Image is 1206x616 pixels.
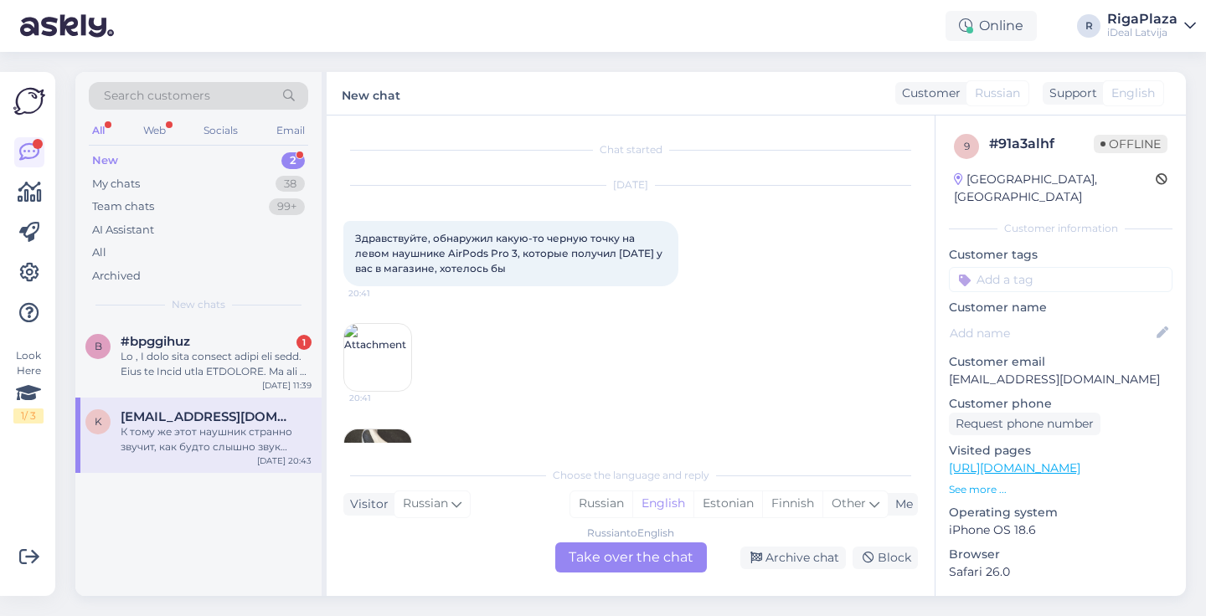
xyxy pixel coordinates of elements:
input: Add a tag [949,267,1172,292]
div: Archived [92,268,141,285]
p: [EMAIL_ADDRESS][DOMAIN_NAME] [949,371,1172,388]
p: Customer phone [949,395,1172,413]
span: Offline [1094,135,1167,153]
p: iPhone OS 18.6 [949,521,1172,539]
div: iDeal Latvija [1107,26,1178,39]
div: Request phone number [949,413,1100,435]
span: 9 [964,140,970,152]
div: R [1077,14,1100,38]
p: Visited pages [949,442,1172,459]
div: # 91a3alhf [989,134,1094,154]
div: Customer information [949,221,1172,236]
div: New [92,152,118,169]
div: My chats [92,176,140,192]
p: See more ... [949,482,1172,497]
span: 20:41 [348,287,411,300]
div: Choose the language and reply [343,468,918,483]
label: New chat [342,82,400,105]
div: RigaPlaza [1107,13,1178,26]
span: k [95,415,102,428]
div: Visitor [343,495,389,513]
span: kun0ntus@gmail.com [121,409,295,424]
span: Other [832,495,866,511]
div: Socials [200,120,241,141]
div: [DATE] 20:43 [257,454,312,467]
p: Customer tags [949,246,1172,264]
div: All [89,120,108,141]
div: Customer [895,85,961,102]
img: Attachment [344,429,411,496]
span: English [1111,85,1155,102]
div: 38 [276,176,305,192]
div: AI Assistant [92,222,154,239]
div: Team chats [92,198,154,215]
div: All [92,244,106,261]
div: Take over the chat [555,542,707,572]
div: К тому же этот наушник странно звучит, как будто слышно звук прилипания и отлипания при легком на... [121,424,312,454]
div: Support [1043,85,1097,102]
input: Add name [950,324,1153,342]
div: English [632,491,693,516]
div: Russian [570,491,632,516]
div: Block [853,547,918,569]
span: 20:41 [349,392,412,404]
span: Russian [975,85,1020,102]
div: Web [140,120,169,141]
div: [DATE] 11:39 [262,379,312,392]
div: 1 [296,335,312,350]
img: Askly Logo [13,85,45,117]
span: #bpggihuz [121,334,190,349]
div: [DATE] [343,177,918,192]
div: Online [946,11,1037,41]
div: Chat started [343,142,918,157]
div: Finnish [762,491,822,516]
p: Safari 26.0 [949,563,1172,581]
span: b [95,340,102,352]
a: RigaPlazaiDeal Latvija [1107,13,1196,39]
span: Здравствуйте, обнаружил какую-то черную точку на левом наушнике AirPods Pro 3, которые получил [D... [355,232,665,275]
div: 1 / 3 [13,408,44,423]
div: [GEOGRAPHIC_DATA], [GEOGRAPHIC_DATA] [954,171,1156,206]
div: Lo , I dolo sita consect adipi eli sedd. Eius te Incid utla ETDOLORE. Ma ali e admi-veni quisnost... [121,349,312,379]
p: Customer email [949,353,1172,371]
div: Estonian [693,491,762,516]
span: Search customers [104,87,210,105]
a: [URL][DOMAIN_NAME] [949,460,1080,475]
img: Attachment [344,324,411,391]
div: 99+ [269,198,305,215]
p: Operating system [949,504,1172,521]
span: Russian [403,495,448,513]
div: Me [889,495,913,513]
p: Browser [949,546,1172,563]
div: Russian to English [587,526,674,541]
div: Look Here [13,348,44,423]
div: Email [273,120,308,141]
div: 2 [281,152,305,169]
p: Customer name [949,299,1172,316]
span: New chats [172,297,225,312]
div: Archive chat [740,547,846,569]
